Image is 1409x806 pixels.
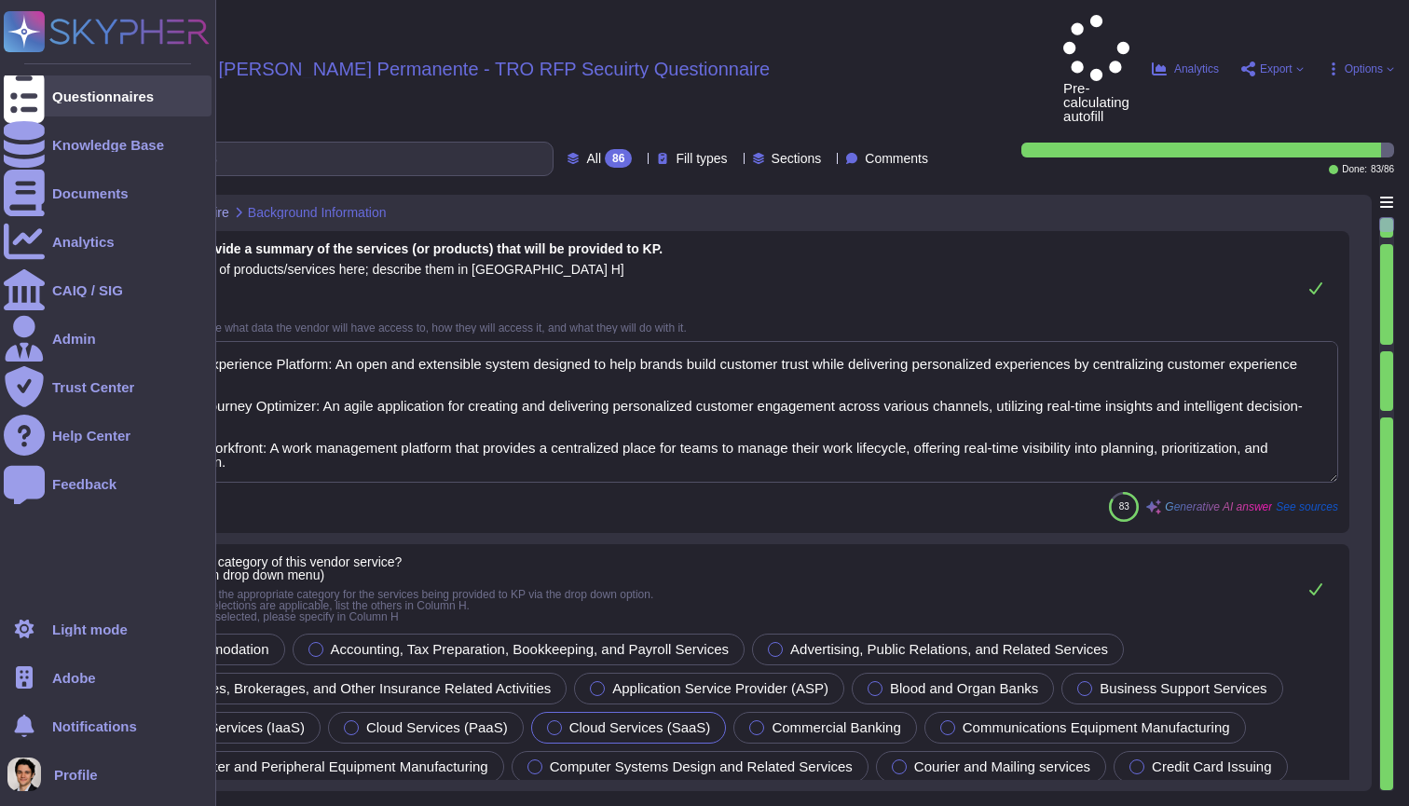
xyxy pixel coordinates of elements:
span: Pre-calculating autofill [1063,15,1129,123]
div: CAIQ / SIG [52,283,123,297]
span: Sections [772,152,822,165]
a: Questionnaires [4,75,212,116]
span: Credit Card Issuing [1152,758,1271,774]
span: Notifications [52,719,137,733]
span: Export [1260,63,1293,75]
span: Advertising, Public Relations, and Related Services [790,641,1108,657]
span: 83 / 86 [1371,165,1394,174]
span: Accounting, Tax Preparation, Bookkeeping, and Payroll Services [331,641,729,657]
div: Analytics [52,235,115,249]
div: Help Center [52,429,130,443]
span: Accommodation [169,641,269,657]
img: user [7,758,41,791]
span: Application Service Provider (ASP) [612,680,828,696]
span: Please provide a summary of the services (or products) that will be provided to KP. [149,241,663,256]
a: Documents [4,172,212,213]
span: [PERSON_NAME] Permanente - TRO RFP Secuirty Questionnaire [219,60,771,78]
span: Courier and Mailing services [914,758,1090,774]
span: Cloud Services (SaaS) [569,719,711,735]
a: Knowledge Base [4,124,212,165]
span: [List names of products/services here; describe them in [GEOGRAPHIC_DATA] H] 1) 2) 3) [149,262,624,316]
a: CAIQ / SIG [4,269,212,310]
span: See sources [1276,501,1338,512]
span: Please include what data the vendor will have access to, how they will access it, and what they w... [149,321,687,335]
span: What is the category of this vendor service? (Select from drop down menu) [149,554,403,582]
span: Agencies, Brokerages, and Other Insurance Related Activities [169,680,551,696]
a: Admin [4,318,212,359]
span: Done: [1342,165,1367,174]
div: 86 [605,149,632,168]
a: Help Center [4,415,212,456]
span: Computer and Peripheral Equipment Manufacturing [169,758,488,774]
span: Cloud Services (PaaS) [366,719,508,735]
span: Cloud Services (IaaS) [169,719,305,735]
span: Generative AI answer [1165,501,1272,512]
span: Commercial Banking [772,719,900,735]
button: user [4,754,54,795]
div: Light mode [52,622,128,636]
span: Please select the appropriate category for the services being provided to KP via the drop down op... [149,588,653,623]
span: Communications Equipment Manufacturing [963,719,1230,735]
div: Questionnaires [52,89,154,103]
a: Trust Center [4,366,212,407]
input: Search by keywords [74,143,553,175]
span: Analytics [1174,63,1219,75]
span: Computer Systems Design and Related Services [550,758,853,774]
div: Trust Center [52,380,134,394]
span: Profile [54,768,98,782]
span: Business Support Services [1100,680,1266,696]
div: Feedback [52,477,116,491]
textarea: 1) Adobe Experience Platform: An open and extensible system designed to help brands build custome... [127,341,1338,483]
a: Feedback [4,463,212,504]
div: Documents [52,186,129,200]
span: Comments [865,152,928,165]
div: Knowledge Base [52,138,164,152]
a: Analytics [4,221,212,262]
span: Adobe [52,671,96,685]
button: Analytics [1152,61,1219,76]
span: 83 [1119,501,1129,512]
span: Options [1345,63,1383,75]
div: Admin [52,332,96,346]
span: Blood and Organ Banks [890,680,1038,696]
span: Fill types [676,152,727,165]
span: All [586,152,601,165]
